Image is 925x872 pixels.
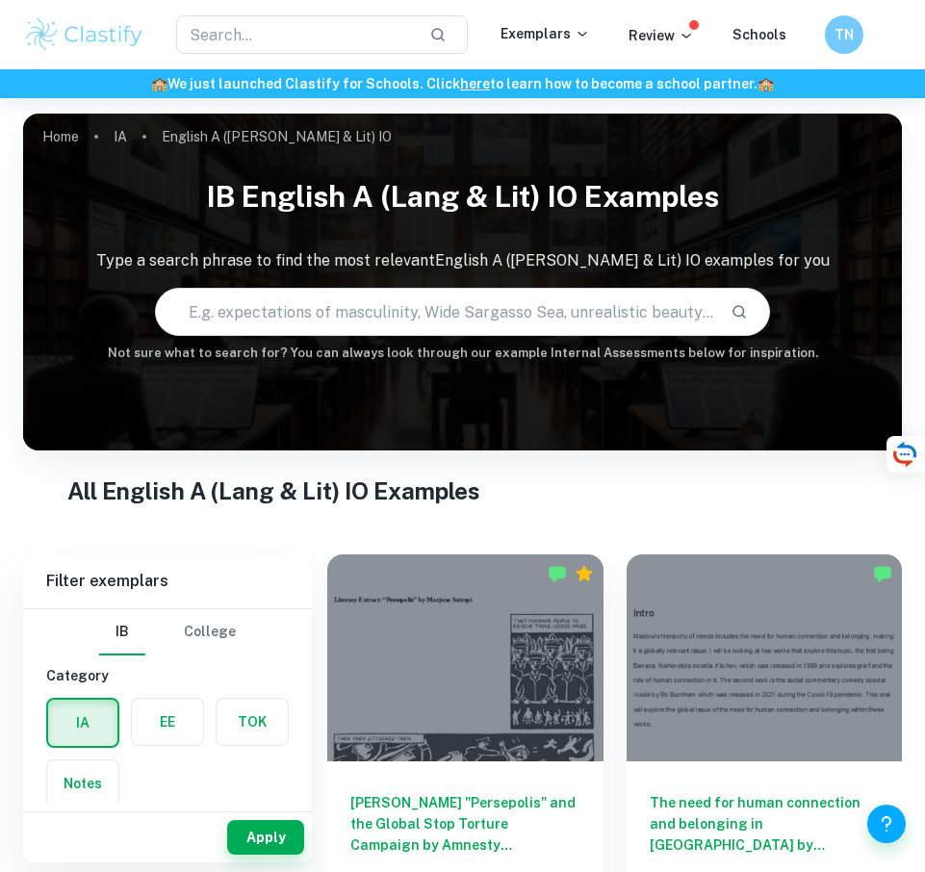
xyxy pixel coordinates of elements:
[67,474,859,508] h1: All English A (Lang & Lit) IO Examples
[156,285,715,339] input: E.g. expectations of masculinity, Wide Sargasso Sea, unrealistic beauty standards...
[650,792,880,856] h6: The need for human connection and belonging in [GEOGRAPHIC_DATA] by [PERSON_NAME] and Inside by [...
[732,27,786,42] a: Schools
[114,123,127,150] a: IA
[825,15,863,54] button: TN
[350,792,580,856] h6: [PERSON_NAME] "Persepolis" and the Global Stop Torture Campaign by Amnesty International
[867,805,906,843] button: Help and Feedback
[501,23,590,44] p: Exemplars
[42,123,79,150] a: Home
[227,820,304,855] button: Apply
[834,24,856,45] h6: TN
[23,344,902,363] h6: Not sure what to search for? You can always look through our example Internal Assessments below f...
[460,76,490,91] a: here
[99,609,236,655] div: Filter type choice
[548,564,567,583] img: Marked
[629,25,694,46] p: Review
[575,564,594,583] div: Premium
[184,609,236,655] button: College
[4,73,921,94] h6: We just launched Clastify for Schools. Click to learn how to become a school partner.
[176,15,414,54] input: Search...
[151,76,167,91] span: 🏫
[723,295,756,328] button: Search
[46,665,289,686] h6: Category
[23,167,902,226] h1: IB English A (Lang & Lit) IO examples
[873,564,892,583] img: Marked
[132,699,203,745] button: EE
[23,249,902,272] p: Type a search phrase to find the most relevant English A ([PERSON_NAME] & Lit) IO examples for you
[758,76,774,91] span: 🏫
[48,700,117,746] button: IA
[162,126,392,147] p: English A ([PERSON_NAME] & Lit) IO
[99,609,145,655] button: IB
[217,699,288,745] button: TOK
[23,15,145,54] img: Clastify logo
[23,554,312,608] h6: Filter exemplars
[47,760,118,807] button: Notes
